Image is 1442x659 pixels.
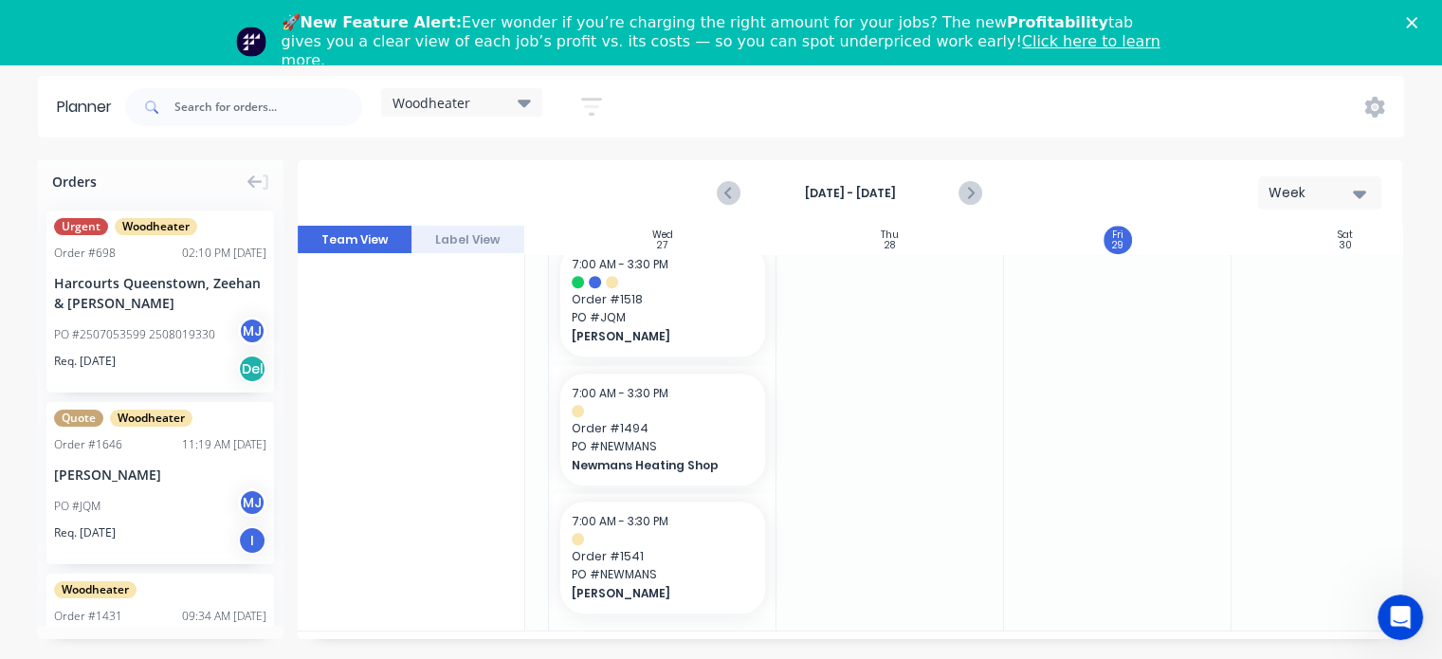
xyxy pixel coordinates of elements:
div: 09:34 AM [DATE] [182,608,266,625]
div: [PERSON_NAME] [54,465,266,485]
span: 7:00 AM - 3:30 PM [572,513,668,529]
span: [PERSON_NAME] [572,328,736,345]
div: I [238,526,266,555]
span: 7:00 AM - 3:30 PM [572,385,668,401]
div: Wed [652,229,673,241]
div: 02:10 PM [DATE] [182,245,266,262]
span: [PERSON_NAME] [572,585,736,602]
div: Sat [1338,229,1353,241]
div: Week [1269,183,1356,203]
div: 28 [885,241,895,250]
span: Order # 1541 [572,548,754,565]
div: Close [1406,17,1425,28]
div: Order # 1431 [54,608,122,625]
img: Profile image for Team [236,27,266,57]
span: Req. [DATE] [54,353,116,370]
button: Week [1258,176,1381,210]
div: 11:19 AM [DATE] [182,436,266,453]
div: Harcourts Queenstown, Zeehan & [PERSON_NAME] [54,273,266,313]
strong: [DATE] - [DATE] [755,185,944,202]
span: Order # 1494 [572,420,754,437]
div: 27 [657,241,667,250]
span: PO # NEWMANS [572,438,754,455]
input: Search for orders... [174,88,362,126]
div: PO #2507053599 2508019330 [54,326,215,343]
span: Quote [54,410,103,427]
div: 29 [1112,241,1123,250]
b: Profitability [1007,13,1108,31]
div: Planner [57,96,121,119]
a: Click here to learn more. [282,32,1160,69]
button: Label View [411,226,525,254]
div: Thu [881,229,899,241]
div: 🚀 Ever wonder if you’re charging the right amount for your jobs? The new tab gives you a clear vi... [282,13,1177,70]
span: PO # NEWMANS [572,566,754,583]
div: MJ [238,317,266,345]
span: PO # JQM [572,309,754,326]
span: Woodheater [110,410,192,427]
span: Req. [DATE] [54,524,116,541]
span: Newmans Heating Shop [572,457,736,474]
span: Woodheater [115,218,197,235]
iframe: Intercom live chat [1378,595,1423,640]
span: Woodheater [54,581,137,598]
div: MJ [238,488,266,517]
span: Urgent [54,218,108,235]
span: Order # 1518 [572,291,754,308]
div: Order # 1646 [54,436,122,453]
div: Order # 698 [54,245,116,262]
b: New Feature Alert: [301,13,463,31]
button: Team View [298,226,411,254]
div: Del [238,355,266,383]
div: PO #JQM [54,498,100,515]
div: Fri [1112,229,1123,241]
span: Orders [52,172,97,192]
span: Woodheater [392,93,470,113]
div: 30 [1339,241,1352,250]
